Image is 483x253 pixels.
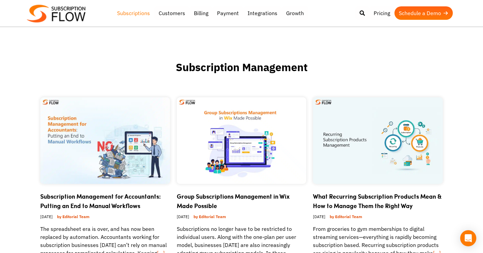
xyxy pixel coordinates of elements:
div: [DATE] [177,210,307,225]
div: Open Intercom Messenger [460,230,476,246]
img: Subscriptionflow [27,5,86,22]
a: by Editorial Team [54,212,92,221]
a: Subscriptions [113,6,154,20]
a: by Editorial Team [191,212,229,221]
a: Billing [190,6,213,20]
img: Subscription Management for Accountants [40,97,170,184]
a: Payment [213,6,243,20]
img: Group Subscriptions Management in Wix [177,97,307,184]
div: [DATE] [40,210,170,225]
a: Subscription Management for Accountants: Putting an End to Manual Workflows [40,192,161,210]
div: [DATE] [313,210,443,225]
a: Pricing [369,6,394,20]
h1: Subscription Management [40,60,443,91]
a: What Recurring Subscription Products Mean & How to Manage Them the Right Way [313,192,441,210]
img: Recurring Subscription Products [313,97,443,184]
a: Customers [154,6,190,20]
a: Integrations [243,6,282,20]
a: by Editorial Team [327,212,365,221]
a: Schedule a Demo [394,6,453,20]
a: Growth [282,6,308,20]
a: Group Subscriptions Management in Wix Made Possible [177,192,290,210]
